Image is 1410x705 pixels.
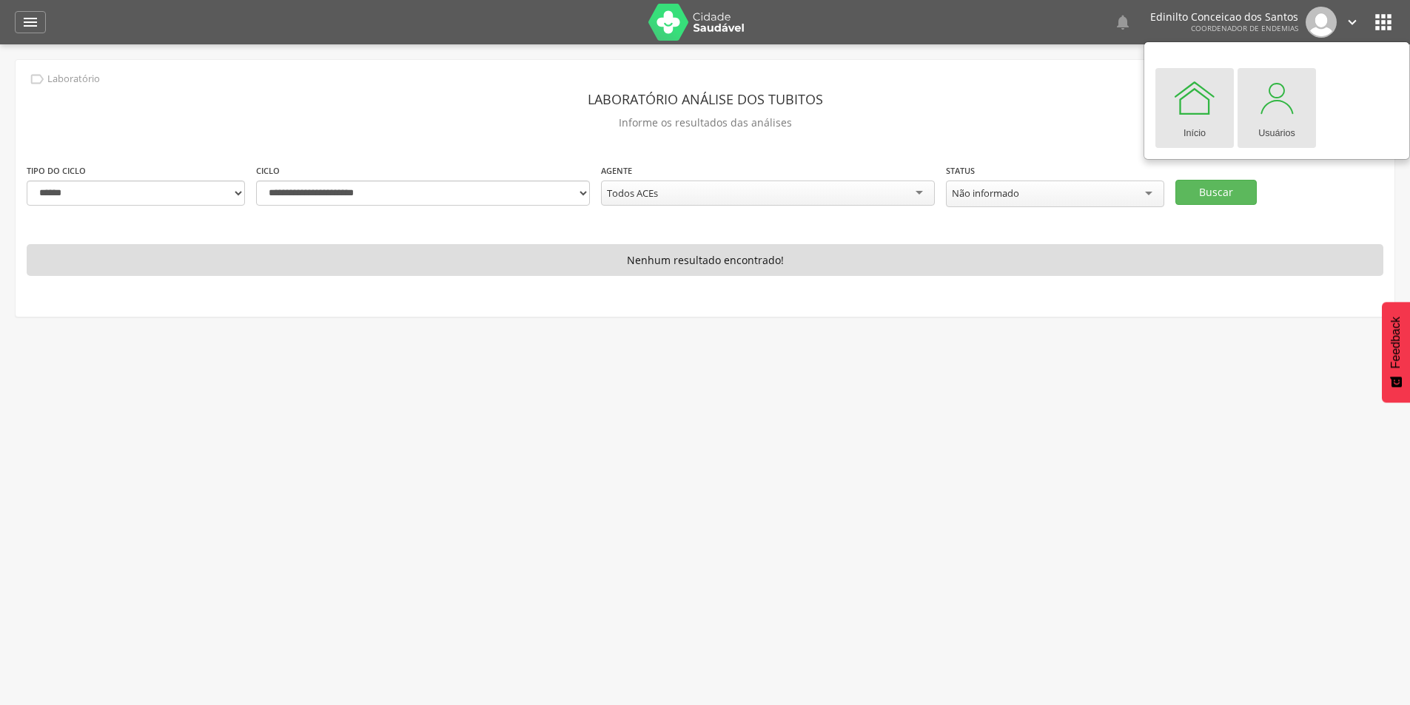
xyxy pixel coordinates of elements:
[27,86,1383,112] header: Laboratório análise dos tubitos
[1150,12,1298,22] p: Edinilto Conceicao dos Santos
[1372,10,1395,34] i: 
[256,165,280,177] label: Ciclo
[1382,302,1410,402] button: Feedback - Mostrar pesquisa
[21,13,39,31] i: 
[946,165,975,177] label: Status
[1344,14,1360,30] i: 
[1389,317,1403,368] span: Feedback
[1114,13,1132,31] i: 
[27,112,1383,133] p: Informe os resultados das análises
[952,186,1019,200] div: Não informado
[47,73,100,85] p: Laboratório
[15,11,46,33] a: 
[1175,180,1257,205] button: Buscar
[1238,68,1316,148] a: Usuários
[1191,23,1298,33] span: Coordenador de Endemias
[27,165,86,177] label: Tipo do ciclo
[607,186,658,200] div: Todos ACEs
[1344,7,1360,38] a: 
[1114,7,1132,38] a: 
[29,71,45,87] i: 
[601,165,632,177] label: Agente
[27,244,1383,277] p: Nenhum resultado encontrado!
